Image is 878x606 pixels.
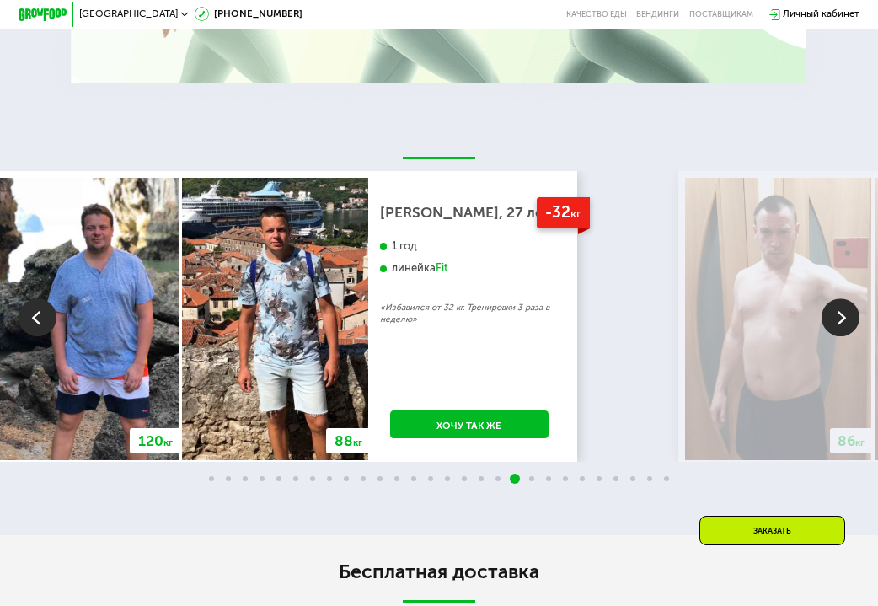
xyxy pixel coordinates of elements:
div: поставщикам [689,9,753,19]
div: Fit [436,261,448,276]
div: -32 [537,197,590,228]
img: Slide right [822,299,859,337]
div: 86 [830,428,873,453]
div: 1 год [380,239,559,254]
span: [GEOGRAPHIC_DATA] [79,9,178,19]
span: кг [163,437,173,448]
a: Вендинги [636,9,679,19]
span: кг [855,437,865,448]
div: [PERSON_NAME], 27 лет [380,207,559,219]
div: линейка [380,261,559,276]
a: Хочу так же [390,410,549,438]
div: 88 [326,428,370,453]
a: Качество еды [566,9,627,19]
span: кг [570,206,581,221]
img: Slide left [19,299,56,337]
p: «Избавился от 32 кг. Тренировки 3 раза в неделю» [380,302,559,326]
div: 120 [130,428,180,453]
h2: Бесплатная доставка [98,560,780,584]
div: Заказать [699,516,845,545]
a: [PHONE_NUMBER] [195,7,302,21]
div: Личный кабинет [783,7,859,21]
span: кг [353,437,362,448]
